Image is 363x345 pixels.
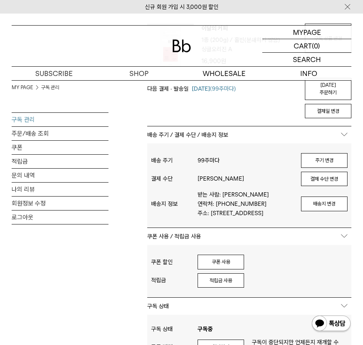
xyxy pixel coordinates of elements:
[198,156,293,165] p: 99주마다
[96,67,181,80] a: SHOP
[198,199,293,209] p: 연락처: [PHONE_NUMBER]
[301,153,348,168] button: 주기 변경
[198,174,293,183] p: [PERSON_NAME]
[12,113,108,126] a: 구독 관리
[198,190,293,199] p: 받는 사람: [PERSON_NAME]
[151,157,198,164] div: 배송 주기
[12,197,108,210] a: 회원정보 수정
[147,298,351,315] p: 구독 상태
[192,84,236,93] span: (99주마다)
[12,141,108,154] a: 쿠폰
[198,324,340,334] p: 구독중
[145,3,218,10] a: 신규 회원 가입 시 3,000원 할인
[12,169,108,182] a: 문의 내역
[151,200,198,207] div: 배송지 정보
[41,84,59,91] a: 구독 관리
[12,84,33,91] a: MY PAGE
[267,67,351,80] p: INFO
[262,26,351,39] a: MYPAGE
[305,104,351,119] button: 결제일 변경
[301,197,348,211] button: 배송지 변경
[151,326,198,333] div: 구독 상태
[147,126,351,143] p: 배송 주기 / 결제 수단 / 배송지 정보
[312,39,320,52] p: (0)
[198,209,293,218] p: 주소: [STREET_ADDRESS]
[262,39,351,53] a: CART (0)
[12,210,108,224] a: 로그아웃
[301,172,348,186] button: 결제 수단 변경
[12,127,108,140] a: 주문/배송 조회
[12,67,96,80] a: SUBSCRIBE
[293,53,321,66] p: SEARCH
[12,183,108,196] a: 나의 리뷰
[151,175,198,182] div: 결제 수단
[182,67,267,80] p: WHOLESALE
[147,228,351,245] p: 쿠폰 사용 / 적립금 사용
[151,277,198,284] div: 적립금
[198,273,244,288] button: 적립금 사용
[198,255,244,269] button: 쿠폰 사용
[294,39,312,52] p: CART
[12,155,108,168] a: 적립금
[293,26,321,39] p: MYPAGE
[172,40,191,52] img: 로고
[147,84,189,93] span: 다음 결제 · 발송일
[311,315,351,333] img: 카카오톡 채널 1:1 채팅 버튼
[192,85,210,92] span: [DATE]
[305,78,351,100] a: [DATE] 주문하기
[151,259,198,266] div: 쿠폰 할인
